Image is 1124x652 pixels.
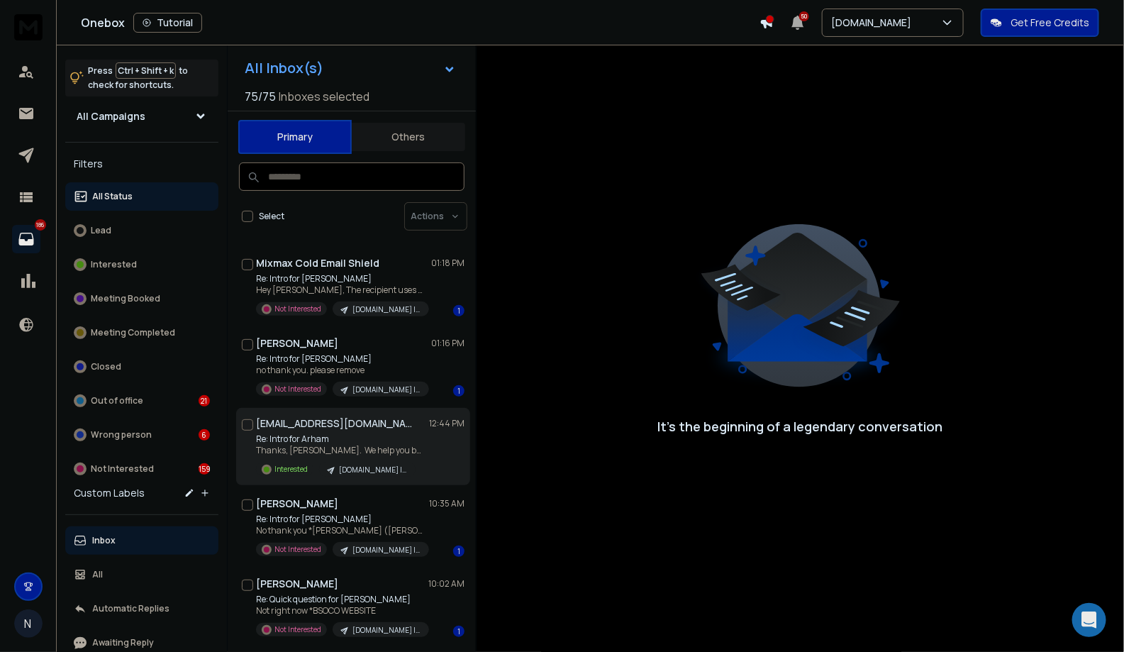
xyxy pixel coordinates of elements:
[453,305,464,316] div: 1
[256,433,426,445] p: Re: Intro for Arham
[256,416,412,431] h1: [EMAIL_ADDRESS][DOMAIN_NAME]
[65,250,218,279] button: Interested
[91,259,137,270] p: Interested
[65,421,218,449] button: Wrong person6
[65,182,218,211] button: All Status
[65,216,218,245] button: Lead
[199,395,210,407] div: 21
[14,609,43,638] button: N
[1011,16,1089,30] p: Get Free Credits
[256,514,426,525] p: Re: Intro for [PERSON_NAME]
[352,545,421,556] p: [DOMAIN_NAME] | 12.7k FB Ads
[981,9,1099,37] button: Get Free Credits
[352,625,421,636] p: [DOMAIN_NAME] | 12.7k FB Ads
[116,62,176,79] span: Ctrl + Shift + k
[65,102,218,131] button: All Campaigns
[256,445,426,456] p: Thanks, [PERSON_NAME]. We help you build
[831,16,917,30] p: [DOMAIN_NAME]
[279,88,369,105] h3: Inboxes selected
[256,336,338,350] h1: [PERSON_NAME]
[65,154,218,174] h3: Filters
[256,353,426,365] p: Re: Intro for [PERSON_NAME]
[91,225,111,236] p: Lead
[199,463,210,475] div: 159
[256,284,426,296] p: Hey [PERSON_NAME], The recipient uses Mixmax
[133,13,202,33] button: Tutorial
[256,273,426,284] p: Re: Intro for [PERSON_NAME]
[274,544,321,555] p: Not Interested
[65,319,218,347] button: Meeting Completed
[431,338,464,349] p: 01:16 PM
[352,121,465,153] button: Others
[339,465,407,475] p: [DOMAIN_NAME] | 12.7k FB Ads
[91,361,121,372] p: Closed
[658,416,943,436] p: It’s the beginning of a legendary conversation
[453,546,464,557] div: 1
[256,577,338,591] h1: [PERSON_NAME]
[274,624,321,635] p: Not Interested
[88,64,188,92] p: Press to check for shortcuts.
[274,384,321,394] p: Not Interested
[256,256,379,270] h1: Mixmax Cold Email Shield
[92,637,154,648] p: Awaiting Reply
[92,603,169,614] p: Automatic Replies
[256,497,338,511] h1: [PERSON_NAME]
[91,463,154,475] p: Not Interested
[256,365,426,376] p: no thank you. please remove
[233,54,467,82] button: All Inbox(s)
[256,605,426,617] p: Not right now *BSOCO WEBSITE
[428,578,464,590] p: 10:02 AM
[91,327,175,338] p: Meeting Completed
[65,387,218,415] button: Out of office21
[65,284,218,313] button: Meeting Booked
[1072,603,1106,637] div: Open Intercom Messenger
[245,88,276,105] span: 75 / 75
[256,525,426,536] p: No thank you *[PERSON_NAME] ([PERSON_NAME])
[429,498,464,509] p: 10:35 AM
[65,353,218,381] button: Closed
[238,120,352,154] button: Primary
[65,455,218,483] button: Not Interested159
[274,464,308,475] p: Interested
[429,418,464,429] p: 12:44 PM
[91,395,143,407] p: Out of office
[65,560,218,589] button: All
[274,304,321,314] p: Not Interested
[92,535,116,546] p: Inbox
[245,61,323,75] h1: All Inbox(s)
[92,191,133,202] p: All Status
[81,13,759,33] div: Onebox
[799,11,809,21] span: 50
[256,594,426,605] p: Re: Quick question for [PERSON_NAME]
[12,225,40,253] a: 186
[35,219,46,231] p: 186
[92,569,103,580] p: All
[453,626,464,637] div: 1
[77,109,145,123] h1: All Campaigns
[199,429,210,441] div: 6
[352,304,421,315] p: [DOMAIN_NAME] | 12.7k FB Ads
[74,486,145,500] h3: Custom Labels
[91,429,152,441] p: Wrong person
[65,595,218,623] button: Automatic Replies
[352,385,421,395] p: [DOMAIN_NAME] | 12.7k FB Ads
[91,293,160,304] p: Meeting Booked
[65,526,218,555] button: Inbox
[259,211,284,222] label: Select
[431,258,464,269] p: 01:18 PM
[453,385,464,397] div: 1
